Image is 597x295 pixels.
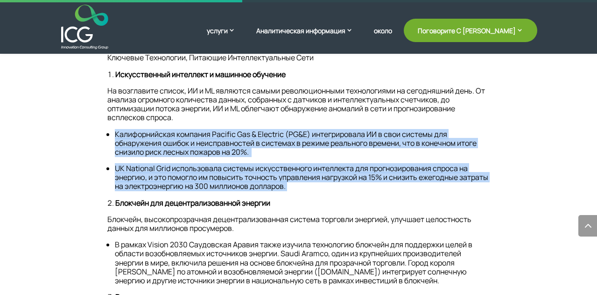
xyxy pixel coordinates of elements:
span: Искусственный интеллект и машинное обучение [115,69,286,79]
a: около [374,27,392,49]
span: В рамках Vision 2030 Саудовская Аравия также изучила технологию блокчейн для поддержки целей в об... [115,239,472,286]
a: услуги [207,26,245,49]
span: Ключевые Технологии, Питающие Интеллектуальные Сети [107,52,314,63]
span: UK National Grid использовала системы искусственного интеллекта для прогнозирования спроса на эне... [115,163,488,191]
span: Блокчейн, высокопрозрачная децентрализованная система торговли энергией, улучшает целостность дан... [107,214,471,233]
span: Блокчейн для децентрализованной энергии [115,198,270,208]
a: Поговорите С [PERSON_NAME] [404,19,537,42]
span: Калифорнийская компания Pacific Gas & Electric (PG&E) интегрировала ИИ в свои системы для обнаруж... [115,129,477,157]
iframe: Виджет чата [550,250,597,295]
img: МКГ [61,5,108,49]
span: На возглавите список, ИИ и ML являются самыми революционными технологиями на сегодняшний день. От... [107,86,485,123]
a: Аналитическая информация [256,26,362,49]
